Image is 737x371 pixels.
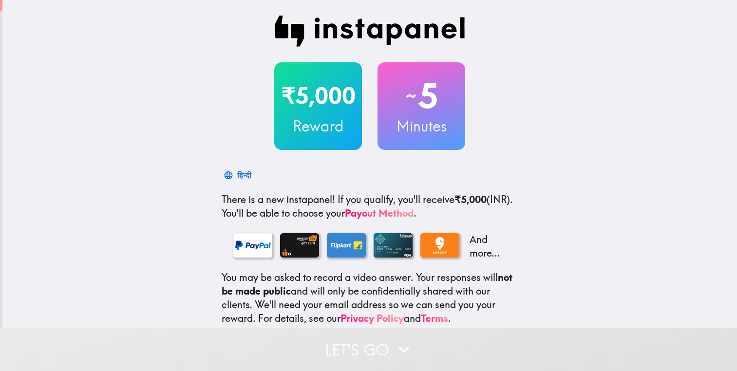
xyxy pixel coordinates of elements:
[222,193,518,220] p: If you qualify, you'll receive (INR) . You'll be able to choose your .
[222,166,255,185] button: हिन्दी
[467,233,506,260] p: And more...
[274,76,362,116] h2: ₹5,000
[454,193,487,205] b: ₹5,000
[274,16,465,47] img: Instapanel
[237,168,251,182] div: हिन्दी
[404,81,418,111] span: ~
[421,312,448,324] a: Terms
[378,76,465,116] h2: 5
[222,193,335,205] span: There is a new instapanel!
[274,116,362,136] h3: Reward
[378,116,465,136] h3: Minutes
[222,271,512,297] b: not be made public
[340,312,404,324] a: Privacy Policy
[345,207,414,219] a: Payout Method
[222,271,518,325] p: You may be asked to record a video answer. Your responses will and will only be confidentially sh...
